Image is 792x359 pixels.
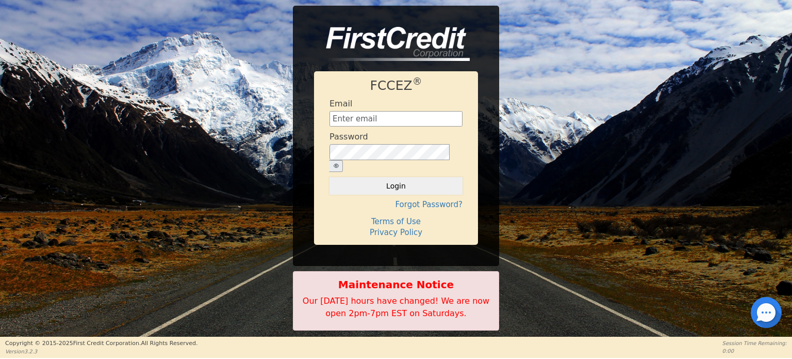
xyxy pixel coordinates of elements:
sup: ® [412,76,422,87]
span: All Rights Reserved. [141,340,197,347]
input: Enter email [329,111,463,127]
p: Version 3.2.3 [5,348,197,355]
h4: Terms of Use [329,217,463,226]
span: Our [DATE] hours have changed! We are now open 2pm-7pm EST on Saturdays. [303,296,489,318]
h4: Password [329,132,368,142]
h4: Privacy Policy [329,228,463,237]
b: Maintenance Notice [299,277,493,292]
h1: FCCEZ [329,78,463,93]
p: Session Time Remaining: [722,339,787,347]
p: Copyright © 2015- 2025 First Credit Corporation. [5,339,197,348]
img: logo-CMu_cnol.png [314,27,470,61]
button: Login [329,177,463,195]
p: 0:00 [722,347,787,355]
h4: Forgot Password? [329,200,463,209]
input: password [329,144,450,161]
h4: Email [329,99,352,108]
